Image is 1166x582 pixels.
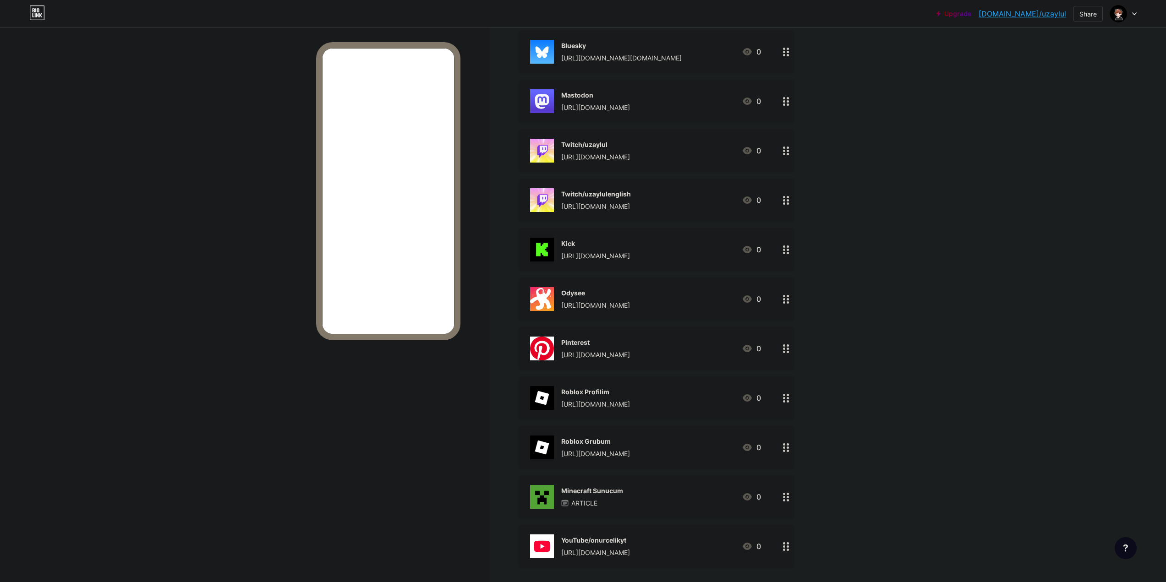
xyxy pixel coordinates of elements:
div: Kick [561,239,630,248]
div: Odysee [561,288,630,298]
div: [URL][DOMAIN_NAME][DOMAIN_NAME] [561,53,682,63]
div: [URL][DOMAIN_NAME] [561,201,631,211]
div: 0 [742,195,761,206]
div: [URL][DOMAIN_NAME] [561,103,630,112]
div: [URL][DOMAIN_NAME] [561,449,630,458]
div: 0 [742,244,761,255]
div: 0 [742,392,761,403]
img: Pinterest [530,337,554,360]
div: [URL][DOMAIN_NAME] [561,399,630,409]
div: Pinterest [561,337,630,347]
div: 0 [742,145,761,156]
a: [DOMAIN_NAME]/uzaylul [979,8,1066,19]
img: Roblox Grubum [530,435,554,459]
img: Mastodon [530,89,554,113]
img: Minecraft Sunucum [530,485,554,509]
div: 0 [742,96,761,107]
img: Roblox Profilim [530,386,554,410]
img: Twitch/uzaylulenglish [530,188,554,212]
a: Upgrade [936,10,971,17]
div: [URL][DOMAIN_NAME] [561,300,630,310]
div: 0 [742,442,761,453]
img: Odysee [530,287,554,311]
div: 0 [742,343,761,354]
div: [URL][DOMAIN_NAME] [561,152,630,162]
img: Bluesky [530,40,554,64]
div: Mastodon [561,90,630,100]
div: Roblox Profilim [561,387,630,397]
div: Bluesky [561,41,682,50]
div: Twitch/uzaylulenglish [561,189,631,199]
div: YouTube/onurcelikyt [561,535,630,545]
img: Kick [530,238,554,261]
div: 0 [742,46,761,57]
img: Twitch/uzaylul [530,139,554,163]
div: [URL][DOMAIN_NAME] [561,548,630,557]
div: 0 [742,294,761,305]
div: Roblox Grubum [561,436,630,446]
div: Share [1079,9,1097,19]
p: ARTICLE [571,498,597,508]
div: Twitch/uzaylul [561,140,630,149]
div: 0 [742,491,761,502]
img: YouTube/onurcelikyt [530,534,554,558]
div: Minecraft Sunucum [561,486,623,495]
div: [URL][DOMAIN_NAME] [561,350,630,359]
div: 0 [742,541,761,552]
div: [URL][DOMAIN_NAME] [561,251,630,261]
img: uzaylul [1110,5,1127,22]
